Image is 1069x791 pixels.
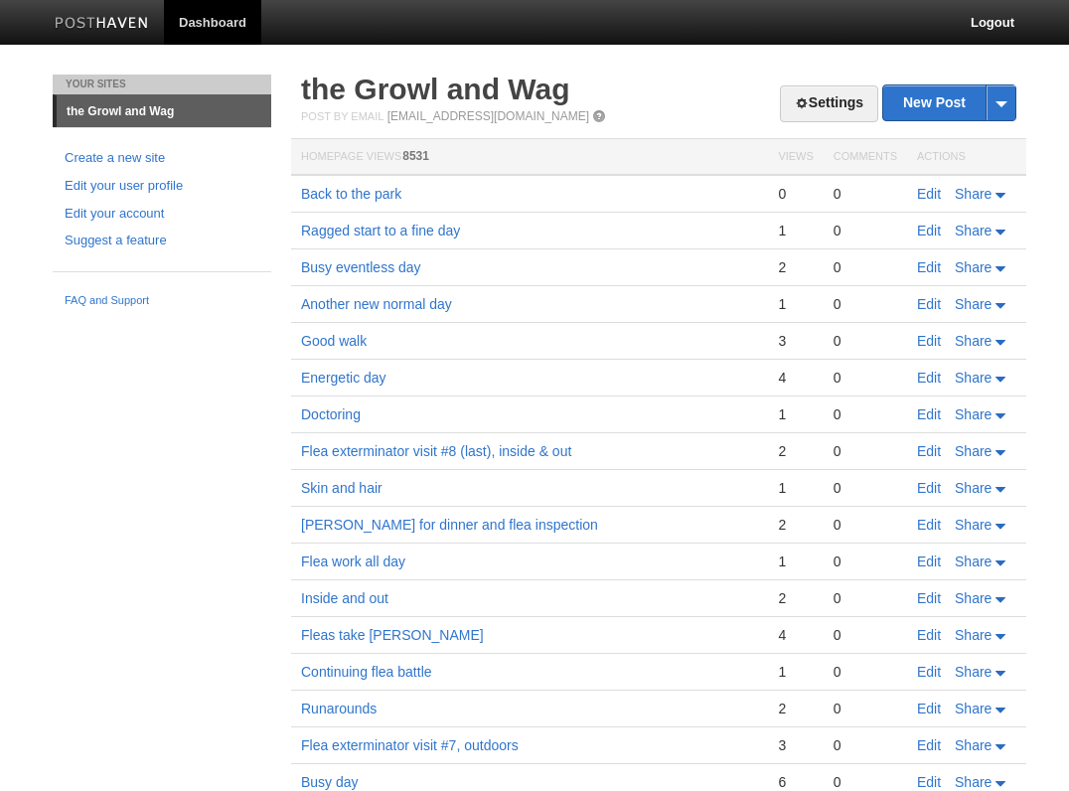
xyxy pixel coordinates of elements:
a: Edit [917,223,941,238]
div: 0 [834,553,897,570]
div: 0 [834,479,897,497]
div: 0 [834,773,897,791]
div: 2 [778,442,813,460]
a: Flea exterminator visit #7, outdoors [301,737,519,753]
a: Edit your user profile [65,176,259,197]
a: Busy day [301,774,359,790]
span: Post by Email [301,110,383,122]
a: Edit [917,664,941,680]
span: Share [955,774,992,790]
a: Suggest a feature [65,231,259,251]
div: 0 [834,405,897,423]
span: Share [955,186,992,202]
a: Skin and hair [301,480,382,496]
div: 4 [778,369,813,387]
div: 2 [778,700,813,717]
span: Share [955,517,992,533]
div: 4 [778,626,813,644]
div: 1 [778,405,813,423]
th: Comments [824,139,907,176]
a: FAQ and Support [65,292,259,310]
a: Back to the park [301,186,401,202]
span: Share [955,554,992,569]
a: Flea exterminator visit #8 (last), inside & out [301,443,571,459]
a: Energetic day [301,370,386,386]
a: the Growl and Wag [57,95,271,127]
img: Posthaven-bar [55,17,149,32]
div: 1 [778,479,813,497]
div: 0 [834,222,897,239]
a: Edit your account [65,204,259,225]
span: Share [955,370,992,386]
span: Share [955,406,992,422]
span: Share [955,443,992,459]
div: 1 [778,295,813,313]
a: Busy eventless day [301,259,421,275]
a: Edit [917,737,941,753]
a: Settings [780,85,878,122]
div: 2 [778,516,813,534]
a: Edit [917,443,941,459]
span: Share [955,296,992,312]
div: 0 [834,700,897,717]
th: Actions [907,139,1026,176]
span: Share [955,701,992,716]
a: [EMAIL_ADDRESS][DOMAIN_NAME] [387,109,589,123]
a: Edit [917,554,941,569]
span: Share [955,737,992,753]
span: Share [955,480,992,496]
span: Share [955,590,992,606]
a: Edit [917,480,941,496]
div: 0 [834,516,897,534]
a: Inside and out [301,590,388,606]
th: Views [768,139,823,176]
div: 3 [778,332,813,350]
div: 0 [778,185,813,203]
span: Share [955,627,992,643]
a: Edit [917,517,941,533]
a: the Growl and Wag [301,73,570,105]
div: 0 [834,736,897,754]
div: 1 [778,222,813,239]
a: Edit [917,701,941,716]
a: Flea work all day [301,554,405,569]
span: Share [955,333,992,349]
div: 0 [834,663,897,681]
span: Share [955,664,992,680]
th: Homepage Views [291,139,768,176]
div: 3 [778,736,813,754]
a: Edit [917,590,941,606]
a: [PERSON_NAME] for dinner and flea inspection [301,517,598,533]
a: Edit [917,296,941,312]
a: Doctoring [301,406,361,422]
a: Ragged start to a fine day [301,223,460,238]
span: 8531 [402,149,429,163]
div: 0 [834,332,897,350]
a: Edit [917,186,941,202]
div: 0 [834,185,897,203]
a: Edit [917,333,941,349]
a: New Post [883,85,1015,120]
a: Runarounds [301,701,377,716]
span: Share [955,223,992,238]
a: Continuing flea battle [301,664,432,680]
li: Your Sites [53,75,271,94]
a: Edit [917,774,941,790]
a: Fleas take [PERSON_NAME] [301,627,484,643]
div: 0 [834,626,897,644]
a: Good walk [301,333,367,349]
div: 0 [834,442,897,460]
div: 6 [778,773,813,791]
a: Edit [917,406,941,422]
span: Share [955,259,992,275]
a: Edit [917,259,941,275]
div: 0 [834,589,897,607]
a: Create a new site [65,148,259,169]
a: Another new normal day [301,296,452,312]
a: Edit [917,370,941,386]
div: 1 [778,553,813,570]
div: 0 [834,295,897,313]
div: 2 [778,589,813,607]
div: 1 [778,663,813,681]
div: 0 [834,369,897,387]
